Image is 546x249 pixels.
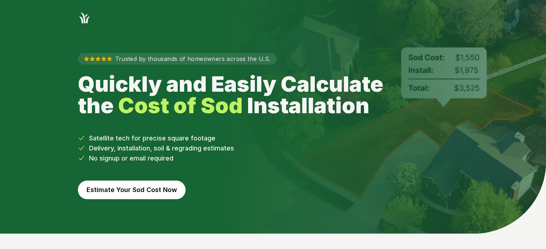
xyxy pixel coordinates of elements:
li: Delivery, installation, soil & regrading [78,143,468,153]
li: Satellite tech for precise square footage [78,133,468,143]
li: No signup or email required [78,153,468,163]
button: Estimate Your Sod Cost Now [78,181,186,199]
strong: Cost of Sod [118,92,243,118]
span: estimates [203,144,234,152]
p: Trusted by thousands of homeowners across the U.S. [78,53,276,64]
h1: Quickly and Easily Calculate the Installation [78,73,400,116]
